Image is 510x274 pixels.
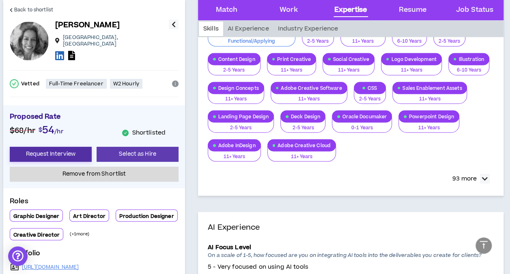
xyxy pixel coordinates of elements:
span: $68 /hr [10,125,35,136]
span: Back to shortlist [14,6,53,14]
p: Content Design [208,56,260,62]
p: 93 more [452,174,477,183]
p: Vetted [21,80,39,87]
p: Social Creative [323,56,374,62]
div: Job Status [456,5,493,15]
p: 5 - Very focused on using AI tools [208,262,494,271]
button: 11+ Years [208,89,264,104]
button: 11+ Years [267,146,336,161]
button: 0-1 Years [332,117,392,133]
button: Remove from Shortlist [10,167,179,182]
p: 11+ Years [272,67,311,74]
p: Functional/Applying [213,38,290,45]
p: Logo Development [381,56,441,62]
span: check-circle [122,130,129,136]
p: Art Director [73,213,105,220]
button: Select as Hire [97,147,179,162]
p: 6-10 Years [454,67,484,74]
p: 11+ Years [398,96,462,103]
p: 2-5 Years [307,38,329,45]
div: Expertise [334,5,367,15]
p: (+ 1 more) [70,231,89,237]
button: Request Interview [10,147,92,162]
p: 11+ Years [273,153,331,160]
p: Deck Design [281,113,325,120]
p: Adobe InDesign [208,142,260,148]
div: Industry Experience [273,22,343,36]
span: $ [39,126,42,134]
button: 2-5 Years [354,89,386,104]
p: 2-5 Years [213,124,269,132]
p: Design Concepts [208,85,264,91]
button: 11+ Years [323,60,374,75]
p: Powerpoint Design [399,113,459,120]
span: 54 [42,123,54,137]
p: Oracle Documaker [332,113,392,120]
span: check-circle [10,79,19,88]
p: 2-5 Years [359,96,381,103]
button: 11+ Years [398,117,459,133]
p: [PERSON_NAME] [55,20,120,31]
p: 11+ Years [386,67,437,74]
div: Carolyn F. [10,22,49,61]
p: Print Creative [267,56,316,62]
h4: AI Experience [208,222,494,233]
p: 11+ Years [276,96,342,103]
p: Shortlisted [132,129,166,137]
div: Open Intercom Messenger [8,246,28,266]
div: Skills [199,22,223,36]
p: Illustration [449,56,489,62]
p: 0-1 Years [337,124,387,132]
p: 11+ Years [213,153,256,160]
button: 11+ Years [271,89,347,104]
button: 2-5 Years [280,117,325,133]
button: 2-5 Years [302,31,334,46]
p: 2-5 Years [286,124,320,132]
p: 2-5 Years [439,38,460,45]
p: 6-10 Years [397,38,422,45]
p: [GEOGRAPHIC_DATA] , [GEOGRAPHIC_DATA] [63,34,169,47]
button: 11+ Years [267,60,316,75]
span: info-circle [172,80,179,87]
span: vertical-align-top [479,240,488,250]
button: 11+ Years [381,60,442,75]
p: 11+ Years [346,38,380,45]
button: 93 more [448,171,494,186]
p: Landing Page Design [208,113,273,120]
button: Functional/Applying [208,31,295,46]
div: Work [280,5,298,15]
div: Match [216,5,238,15]
button: 6-10 Years [392,31,427,46]
p: 11+ Years [404,124,454,132]
p: Sales Enablement Assets [393,85,467,91]
p: Adobe Creative Software [271,85,347,91]
p: Graphic Designer [13,213,59,220]
p: Portfolio [10,248,179,261]
p: AI Focus Level [208,243,494,252]
div: Resume [399,5,426,15]
p: Adobe Creative Cloud [268,142,336,148]
p: Proposed Rate [10,112,179,124]
button: 2-5 Years [208,117,274,133]
p: Production Designer [119,213,174,220]
span: /hr [54,127,63,136]
a: [URL][DOMAIN_NAME] [22,264,79,270]
button: 11+ Years [392,89,467,104]
p: W2 Hourly [113,80,139,87]
p: Roles [10,196,179,209]
button: 2-5 Years [208,60,260,75]
p: 2-5 Years [213,67,255,74]
p: On a scale of 1-5, how focused are you on integrating AI tools into the deliverables you create f... [208,252,494,262]
p: Full-Time Freelancer [49,80,103,87]
button: 11+ Years [340,31,385,46]
div: AI Experience [223,22,273,36]
p: Creative Director [13,232,60,238]
button: 11+ Years [208,146,261,161]
p: CSS [354,85,385,91]
button: 2-5 Years [433,31,465,46]
p: 11+ Years [213,96,259,103]
p: 11+ Years [328,67,369,74]
button: 6-10 Years [448,60,489,75]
